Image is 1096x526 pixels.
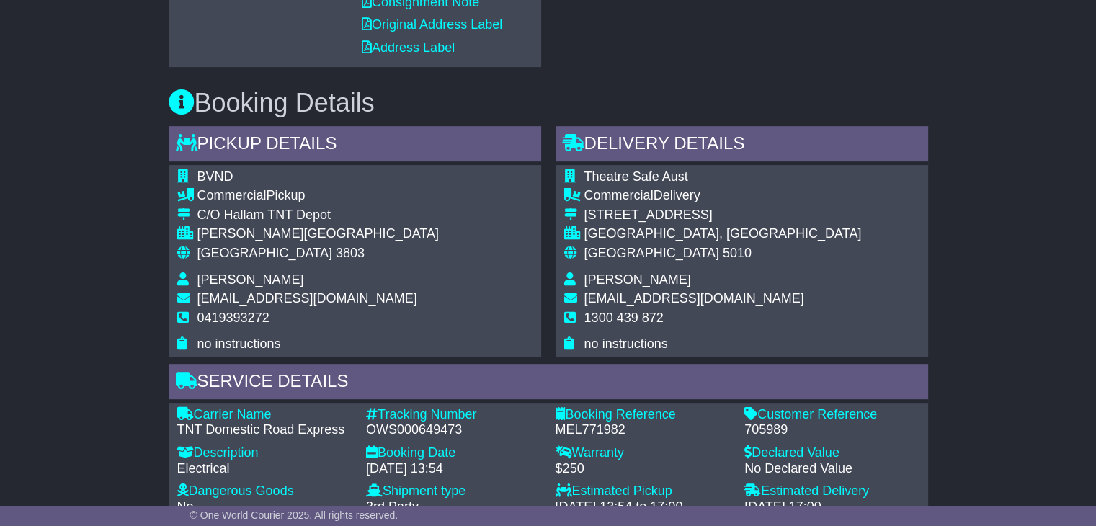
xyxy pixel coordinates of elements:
[584,336,668,351] span: no instructions
[744,461,919,477] div: No Declared Value
[197,169,233,184] span: BVND
[584,246,719,260] span: [GEOGRAPHIC_DATA]
[556,461,731,477] div: $250
[197,226,439,242] div: [PERSON_NAME][GEOGRAPHIC_DATA]
[177,407,352,423] div: Carrier Name
[584,311,664,325] span: 1300 439 872
[556,407,731,423] div: Booking Reference
[723,246,752,260] span: 5010
[556,445,731,461] div: Warranty
[584,188,862,204] div: Delivery
[197,188,267,202] span: Commercial
[556,483,731,499] div: Estimated Pickup
[169,89,928,117] h3: Booking Details
[169,364,928,403] div: Service Details
[584,272,691,287] span: [PERSON_NAME]
[744,422,919,438] div: 705989
[366,422,541,438] div: OWS000649473
[584,208,862,223] div: [STREET_ADDRESS]
[197,336,281,351] span: no instructions
[336,246,365,260] span: 3803
[584,291,804,306] span: [EMAIL_ADDRESS][DOMAIN_NAME]
[197,311,269,325] span: 0419393272
[197,272,304,287] span: [PERSON_NAME]
[744,483,919,499] div: Estimated Delivery
[362,17,502,32] a: Original Address Label
[556,499,731,515] div: [DATE] 13:54 to 17:00
[177,499,194,514] span: No
[366,461,541,477] div: [DATE] 13:54
[744,499,919,515] div: [DATE] 17:00
[366,499,419,514] span: 3rd Party
[177,422,352,438] div: TNT Domestic Road Express
[366,483,541,499] div: Shipment type
[177,483,352,499] div: Dangerous Goods
[744,407,919,423] div: Customer Reference
[366,445,541,461] div: Booking Date
[584,188,654,202] span: Commercial
[177,445,352,461] div: Description
[556,126,928,165] div: Delivery Details
[197,188,439,204] div: Pickup
[197,208,439,223] div: C/O Hallam TNT Depot
[584,226,862,242] div: [GEOGRAPHIC_DATA], [GEOGRAPHIC_DATA]
[177,461,352,477] div: Electrical
[584,169,688,184] span: Theatre Safe Aust
[744,445,919,461] div: Declared Value
[197,291,417,306] span: [EMAIL_ADDRESS][DOMAIN_NAME]
[556,422,731,438] div: MEL771982
[190,509,398,521] span: © One World Courier 2025. All rights reserved.
[169,126,541,165] div: Pickup Details
[362,40,455,55] a: Address Label
[197,246,332,260] span: [GEOGRAPHIC_DATA]
[366,407,541,423] div: Tracking Number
